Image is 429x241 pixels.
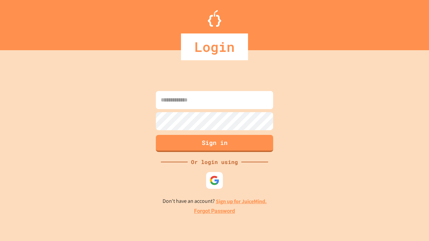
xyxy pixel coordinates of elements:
[209,175,220,185] img: google-icon.svg
[188,158,241,166] div: Or login using
[181,33,248,60] div: Login
[216,198,267,205] a: Sign up for JuiceMind.
[156,135,273,152] button: Sign in
[194,207,235,215] a: Forgot Password
[208,10,221,27] img: Logo.svg
[163,197,267,206] p: Don't have an account?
